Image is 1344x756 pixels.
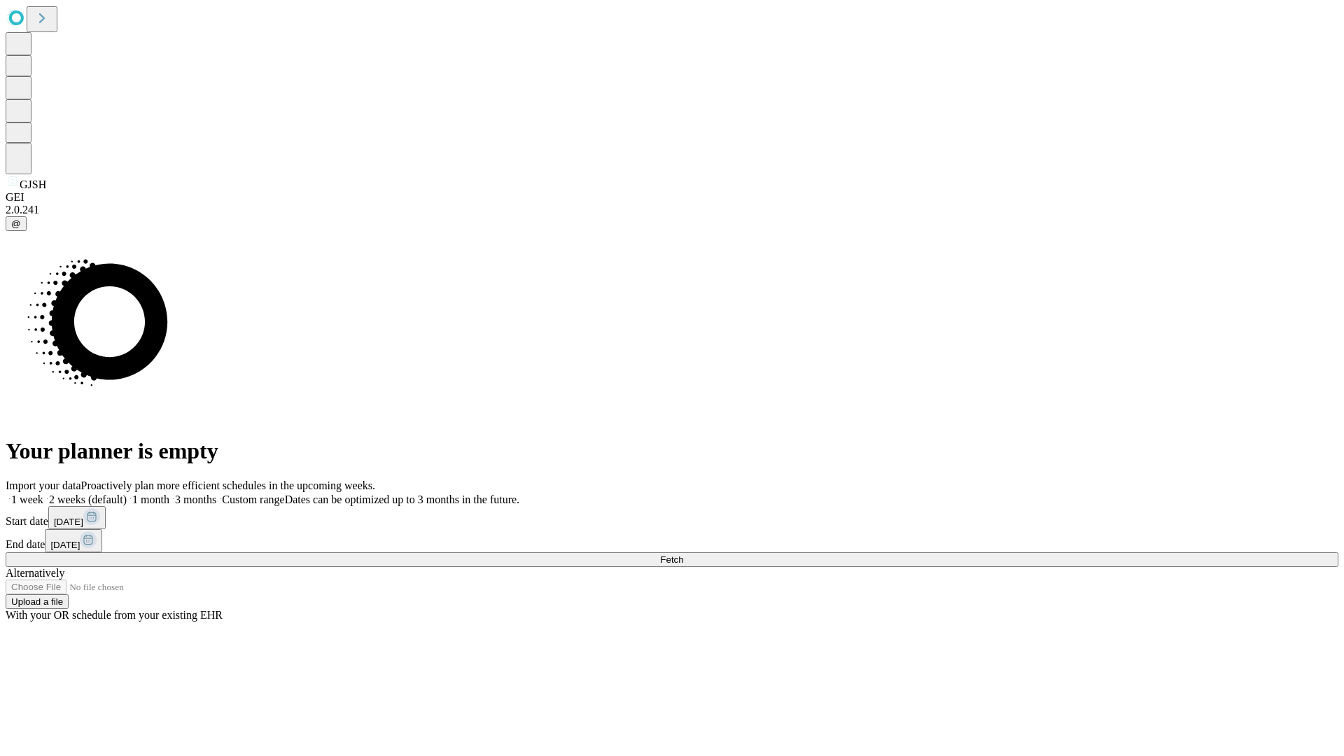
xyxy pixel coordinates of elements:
span: Fetch [660,554,683,565]
span: Custom range [222,493,284,505]
span: GJSH [20,178,46,190]
span: [DATE] [54,517,83,527]
span: Alternatively [6,567,64,579]
span: Import your data [6,479,81,491]
span: [DATE] [50,540,80,550]
button: @ [6,216,27,231]
span: 1 month [132,493,169,505]
h1: Your planner is empty [6,438,1338,464]
div: Start date [6,506,1338,529]
span: @ [11,218,21,229]
div: GEI [6,191,1338,204]
button: Upload a file [6,594,69,609]
span: With your OR schedule from your existing EHR [6,609,223,621]
span: Proactively plan more efficient schedules in the upcoming weeks. [81,479,375,491]
span: 2 weeks (default) [49,493,127,505]
span: 3 months [175,493,216,505]
span: Dates can be optimized up to 3 months in the future. [285,493,519,505]
button: [DATE] [45,529,102,552]
button: Fetch [6,552,1338,567]
div: End date [6,529,1338,552]
button: [DATE] [48,506,106,529]
div: 2.0.241 [6,204,1338,216]
span: 1 week [11,493,43,505]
